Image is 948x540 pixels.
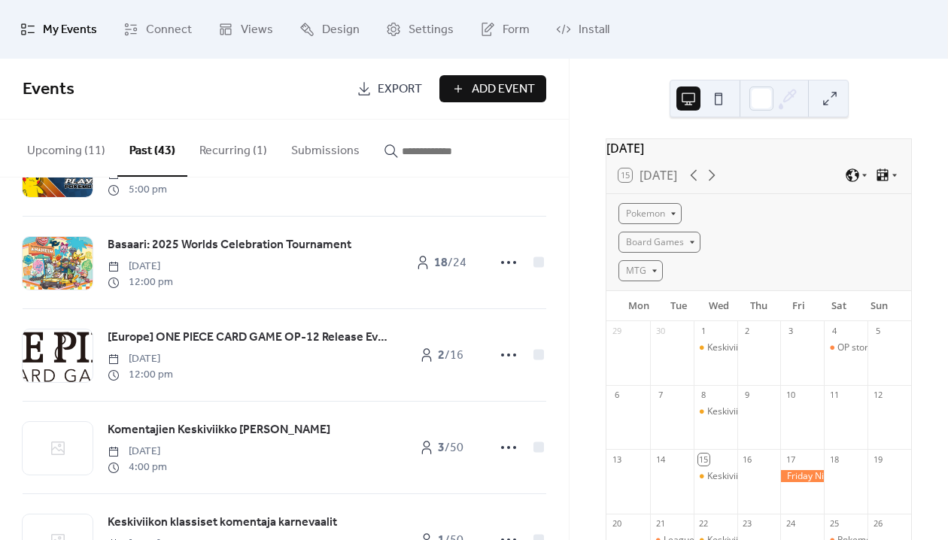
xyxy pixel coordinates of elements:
div: Sat [819,291,858,321]
div: 25 [828,518,840,529]
span: 12:00 pm [108,367,173,383]
div: Fri [779,291,819,321]
div: Keskiviikon Casual commander [694,470,737,483]
span: Views [241,18,273,42]
div: 14 [655,454,666,465]
span: 5:00 pm [108,182,167,198]
div: 3 [785,326,796,337]
div: Keskiviikon Casual commander [694,341,737,354]
span: Events [23,73,74,106]
span: Settings [409,18,454,42]
div: Keskiviikon Casual commander [707,470,837,483]
span: 12:00 pm [108,275,173,290]
button: Submissions [279,120,372,175]
a: [Europe] ONE PIECE CARD GAME OP-12 Release Event [108,328,388,347]
div: Tue [658,291,698,321]
div: 1 [698,326,709,337]
div: Friday Night Commander [780,470,824,483]
span: Install [579,18,609,42]
b: 2 [438,344,445,367]
button: Upcoming (11) [15,120,117,175]
div: 5 [872,326,883,337]
span: Komentajien Keskiviikko [PERSON_NAME] [108,421,330,439]
div: 26 [872,518,883,529]
div: 29 [611,326,622,337]
div: 17 [785,454,796,465]
div: 20 [611,518,622,529]
div: 4 [828,326,840,337]
span: [DATE] [108,444,167,460]
div: 6 [611,390,622,401]
div: Mon [618,291,658,321]
button: Past (43) [117,120,187,177]
a: Komentajien Keskiviikko [PERSON_NAME] [108,420,330,440]
span: [Europe] ONE PIECE CARD GAME OP-12 Release Event [108,329,388,347]
b: 18 [434,251,448,275]
div: OP store tournament [824,341,867,354]
div: Wed [699,291,739,321]
a: 3/50 [403,434,479,461]
div: 13 [611,454,622,465]
div: 30 [655,326,666,337]
a: Form [469,6,541,53]
span: 4:00 pm [108,460,167,475]
span: Design [322,18,360,42]
span: / 32 [434,162,466,180]
a: Install [545,6,621,53]
span: Add Event [472,80,535,99]
span: / 16 [438,347,463,365]
a: Design [288,6,371,53]
a: Basaari: 2025 Worlds Celebration Tournament [108,235,351,255]
div: Keskiviikon Casual commander [707,405,837,418]
span: Keskiviikon klassiset komentaja karnevaalit [108,514,337,532]
div: 7 [655,390,666,401]
span: My Events [43,18,97,42]
a: Connect [112,6,203,53]
span: Form [503,18,530,42]
div: 2 [742,326,753,337]
span: / 24 [434,254,466,272]
b: 3 [438,436,445,460]
div: 11 [828,390,840,401]
div: 24 [785,518,796,529]
span: Export [378,80,422,99]
a: Keskiviikon klassiset komentaja karnevaalit [108,513,337,532]
div: 8 [698,390,709,401]
div: Thu [739,291,779,321]
a: 18/24 [403,249,479,276]
div: 23 [742,518,753,529]
a: Settings [375,6,465,53]
div: 12 [872,390,883,401]
div: 18 [828,454,840,465]
div: 22 [698,518,709,529]
div: [DATE] [606,139,911,157]
div: 16 [742,454,753,465]
button: Recurring (1) [187,120,279,175]
a: Export [345,75,433,102]
a: My Events [9,6,108,53]
div: OP store tournament [837,341,925,354]
div: 9 [742,390,753,401]
div: 15 [698,454,709,465]
span: Connect [146,18,192,42]
div: Keskiviikon Casual commander [707,341,837,354]
div: Sun [859,291,899,321]
span: [DATE] [108,351,173,367]
span: Basaari: 2025 Worlds Celebration Tournament [108,236,351,254]
div: 10 [785,390,796,401]
a: Views [207,6,284,53]
a: 2/16 [403,341,479,369]
span: [DATE] [108,259,173,275]
div: Keskiviikon Casual commander [694,405,737,418]
div: 21 [655,518,666,529]
span: / 50 [438,439,463,457]
button: Add Event [439,75,546,102]
div: 19 [872,454,883,465]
